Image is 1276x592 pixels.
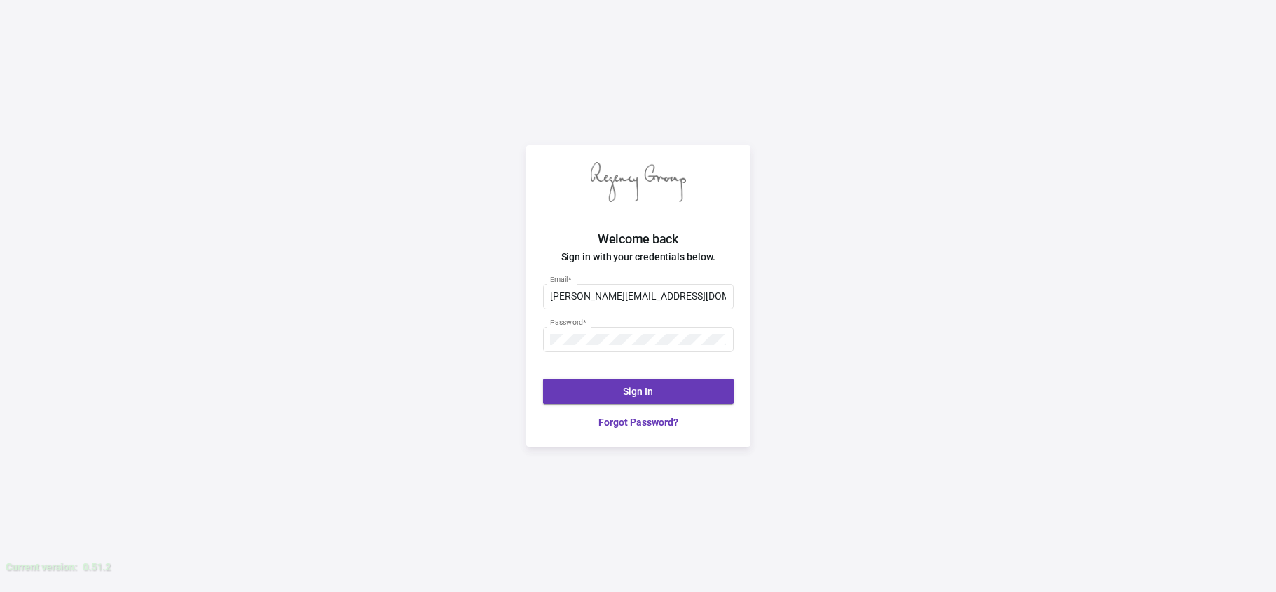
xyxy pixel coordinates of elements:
span: Sign In [623,386,653,397]
h2: Welcome back [526,230,750,248]
button: Sign In [543,379,734,404]
img: Regency Group logo [591,162,686,202]
h4: Sign in with your credentials below. [526,248,750,265]
div: Current version: [6,560,77,574]
div: 0.51.2 [83,560,111,574]
a: Forgot Password? [543,415,734,430]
